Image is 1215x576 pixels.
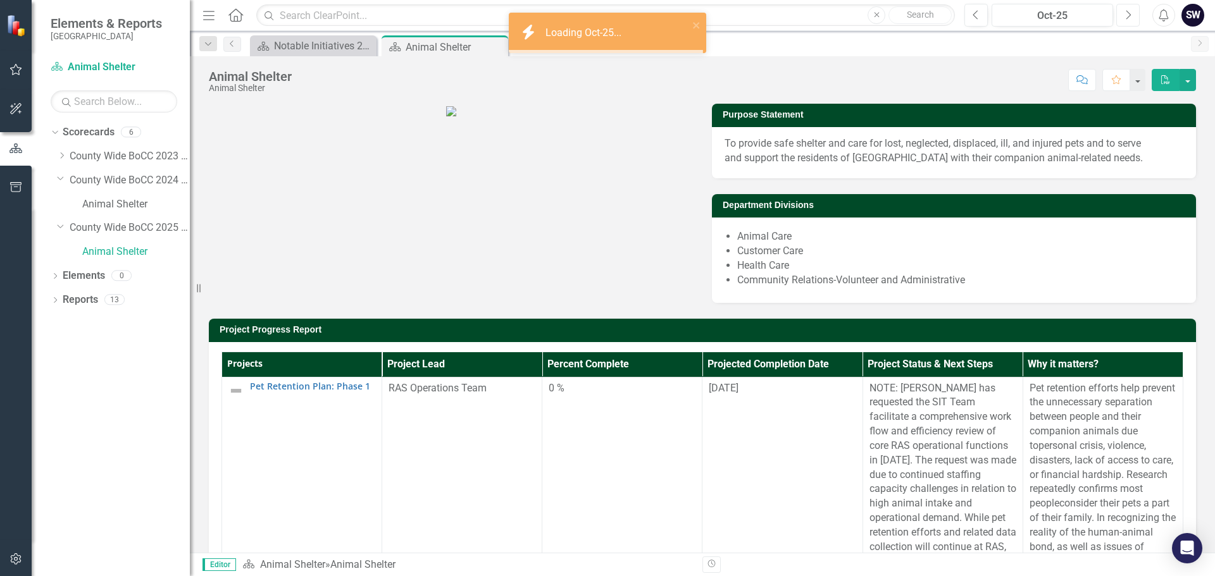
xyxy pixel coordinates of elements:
a: Animal Shelter [51,60,177,75]
li: Animal Care [737,230,1183,244]
div: Oct-25 [996,8,1109,23]
img: AdamsCo_logo_rgb.png [446,106,456,116]
img: Not Defined [228,383,244,398]
div: Animal Shelter [406,39,505,55]
span: County Wide BoCC 2025 Goals [250,391,356,401]
a: Notable Initiatives 2023 Report [253,38,373,54]
a: County Wide BoCC 2024 Goals [70,173,190,188]
input: Search Below... [51,90,177,113]
span: Search [907,9,934,20]
li: Health Care [737,259,1183,273]
div: Loading Oct-25... [545,26,625,40]
button: SW [1181,4,1204,27]
a: County Wide BoCC 2023 Goals [70,149,190,164]
div: Animal Shelter [330,558,396,570]
div: 6 [121,127,141,138]
h3: Department Divisions [723,200,1190,210]
a: Elements [63,269,105,283]
a: County Wide BoCC 2025 Goals [70,221,190,235]
a: Reports [63,293,98,307]
span: personal crisis, violence, disasters, lack of access to care, or financial hardship. Research rep... [1030,439,1173,509]
div: 13 [104,295,125,305]
div: Notable Initiatives 2023 Report [274,38,373,54]
h3: Project Progress Report [220,325,1190,334]
span: Elements & Reports [51,16,162,31]
div: Animal Shelter [209,70,292,83]
span: consider their pets a part of their family. In recognizing the reality of the human-animal bond, ... [1030,497,1176,567]
small: [GEOGRAPHIC_DATA] [51,31,162,41]
div: Animal Shelter [209,83,292,93]
input: Search ClearPoint... [256,4,955,27]
button: close [692,18,701,32]
span: Editor [202,558,236,571]
li: Customer Care [737,244,1183,259]
h3: Purpose Statement [723,110,1190,119]
a: Scorecards [63,125,115,140]
button: Search [888,6,952,24]
div: Open Intercom Messenger [1172,533,1202,563]
button: Oct-25 [992,4,1113,27]
li: Community Relations-Volunteer and Administrative [737,273,1183,288]
a: Animal Shelter [82,197,190,212]
img: ClearPoint Strategy [6,15,28,37]
a: Animal Shelter [260,558,325,570]
p: To provide safe shelter and care for lost, neglected, displaced, ill, and injured pets and to ser... [725,137,1183,166]
span: Pet retention efforts help prevent the unnecessary separation between people and their companion ... [1030,382,1175,451]
div: » [242,558,693,572]
a: Animal Shelter [82,245,190,259]
div: 0 % [549,381,695,396]
div: 0 [111,271,132,281]
a: Pet Retention Plan: Phase 1 [250,381,375,391]
span: [DATE] [709,382,738,394]
p: RAS Operations Team [389,381,535,396]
